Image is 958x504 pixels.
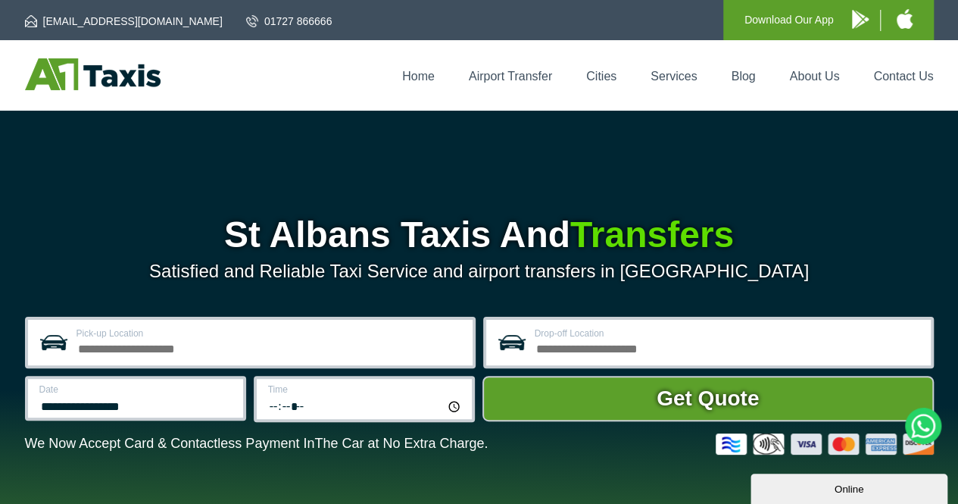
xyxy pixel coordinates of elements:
[246,14,332,29] a: 01727 866666
[570,214,734,255] span: Transfers
[268,385,463,394] label: Time
[744,11,834,30] p: Download Our App
[25,261,934,282] p: Satisfied and Reliable Taxi Service and airport transfers in [GEOGRAPHIC_DATA]
[25,58,161,90] img: A1 Taxis St Albans LTD
[25,217,934,253] h1: St Albans Taxis And
[25,436,488,452] p: We Now Accept Card & Contactless Payment In
[402,70,435,83] a: Home
[750,471,950,504] iframe: chat widget
[469,70,552,83] a: Airport Transfer
[897,9,913,29] img: A1 Taxis iPhone App
[535,329,922,338] label: Drop-off Location
[873,70,933,83] a: Contact Us
[482,376,934,421] button: Get Quote
[25,14,223,29] a: [EMAIL_ADDRESS][DOMAIN_NAME]
[790,70,840,83] a: About Us
[76,329,463,338] label: Pick-up Location
[651,70,697,83] a: Services
[731,70,755,83] a: Blog
[39,385,234,394] label: Date
[314,436,488,451] span: The Car at No Extra Charge.
[716,434,934,455] img: Credit And Debit Cards
[586,70,616,83] a: Cities
[852,10,869,29] img: A1 Taxis Android App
